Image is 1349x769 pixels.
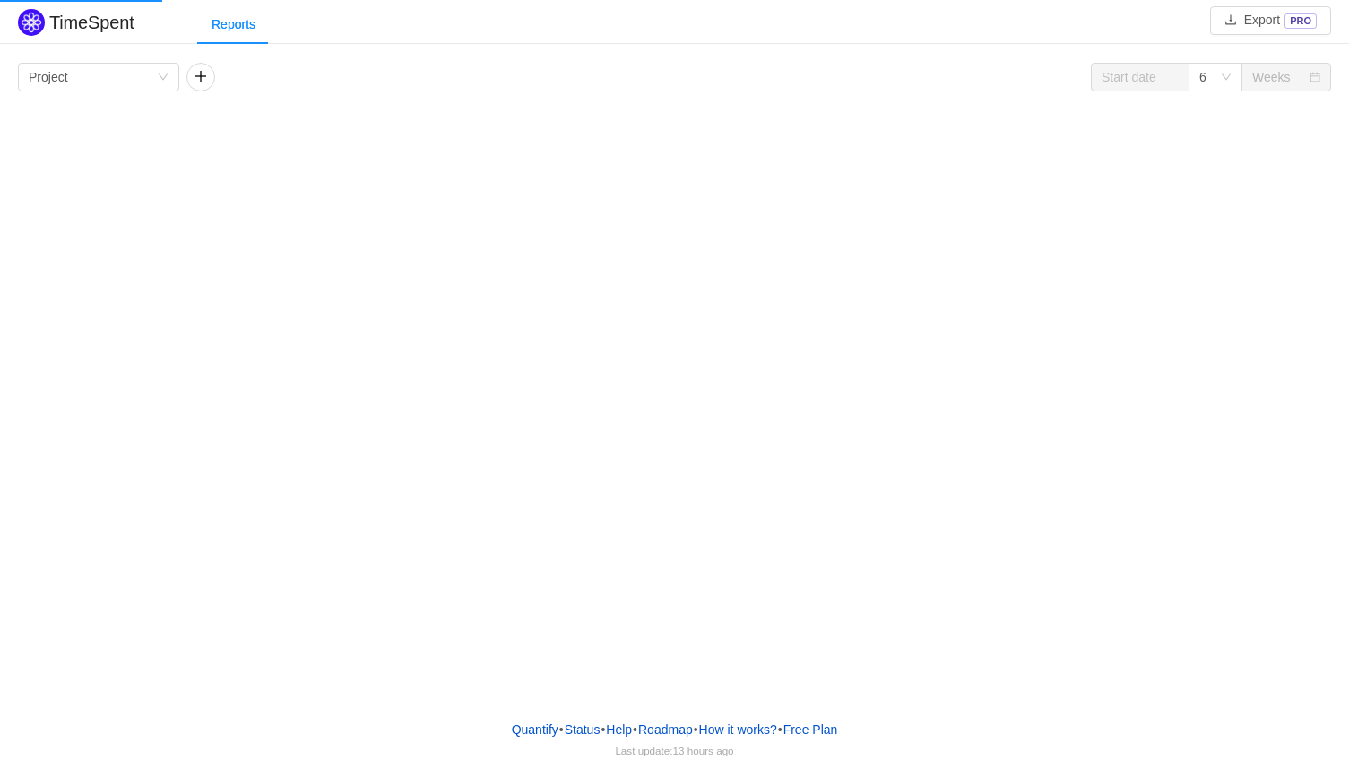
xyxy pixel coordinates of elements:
[197,4,270,45] div: Reports
[637,716,694,743] a: Roadmap
[633,722,637,737] span: •
[29,64,68,91] div: Project
[186,63,215,91] button: icon: plus
[1091,63,1189,91] input: Start date
[1221,72,1232,84] i: icon: down
[559,722,564,737] span: •
[601,722,605,737] span: •
[49,13,134,32] h2: TimeSpent
[673,745,734,756] span: 13 hours ago
[158,72,169,84] i: icon: down
[511,716,559,743] a: Quantify
[1210,6,1331,35] button: icon: downloadExportPRO
[778,722,783,737] span: •
[698,716,778,743] button: How it works?
[18,9,45,36] img: Quantify logo
[783,716,839,743] button: Free Plan
[694,722,698,737] span: •
[1199,64,1206,91] div: 6
[1252,64,1291,91] div: Weeks
[564,716,601,743] a: Status
[615,745,733,756] span: Last update:
[1310,72,1320,84] i: icon: calendar
[605,716,633,743] a: Help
